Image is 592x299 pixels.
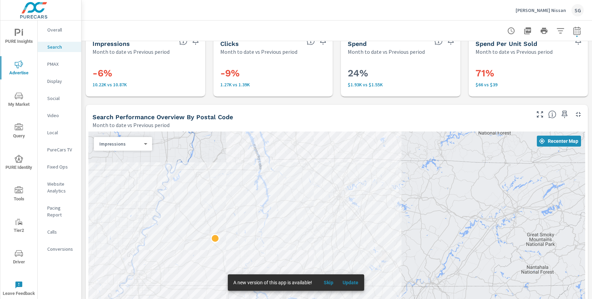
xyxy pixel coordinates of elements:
[476,67,581,79] h3: 71%
[38,162,81,172] div: Fixed Ops
[2,249,35,266] span: Driver
[320,279,337,286] span: Skip
[38,93,81,103] div: Social
[233,280,312,285] span: A new version of this app is available!
[190,36,201,47] span: Save this to your personalized report
[2,281,35,298] span: Leave Feedback
[318,36,329,47] span: Save this to your personalized report
[47,246,76,252] p: Conversions
[47,180,76,194] p: Website Analytics
[92,48,170,56] p: Month to date vs Previous period
[220,48,297,56] p: Month to date vs Previous period
[570,24,584,38] button: Select Date Range
[38,227,81,237] div: Calls
[92,67,198,79] h3: -6%
[47,112,76,119] p: Video
[47,43,76,50] p: Search
[348,82,454,87] p: $1,928 vs $1,551
[537,24,551,38] button: Print Report
[38,127,81,138] div: Local
[38,244,81,254] div: Conversions
[340,277,361,288] button: Update
[318,277,340,288] button: Skip
[38,203,81,220] div: Pacing Report
[516,7,566,13] p: [PERSON_NAME] Nissan
[220,82,326,87] p: 1,268 vs 1,392
[2,60,35,77] span: Advertise
[220,67,326,79] h3: -9%
[38,76,81,86] div: Display
[342,279,359,286] span: Update
[2,123,35,140] span: Query
[534,109,545,120] button: Make Fullscreen
[434,37,443,45] span: The amount of money spent on advertising during the period.
[2,186,35,203] span: Tools
[537,136,581,147] button: Recenter Map
[92,113,233,121] h5: Search Performance Overview By Postal Code
[571,4,584,16] div: SG
[47,129,76,136] p: Local
[38,59,81,69] div: PMAX
[348,40,367,47] h5: Spend
[348,48,425,56] p: Month to date vs Previous period
[47,228,76,235] p: Calls
[47,26,76,33] p: Overall
[573,109,584,120] button: Minimize Widget
[540,138,578,144] span: Recenter Map
[2,155,35,172] span: PURE Identity
[476,48,553,56] p: Month to date vs Previous period
[2,218,35,235] span: Tier2
[38,110,81,121] div: Video
[476,40,537,47] h5: Spend Per Unit Sold
[2,92,35,109] span: My Market
[548,110,556,119] span: Understand Search performance data by postal code. Individual postal codes can be selected and ex...
[47,61,76,67] p: PMAX
[99,141,141,147] p: Impressions
[38,145,81,155] div: PureCars TV
[220,40,239,47] h5: Clicks
[476,82,581,87] p: $66 vs $39
[445,36,456,47] span: Save this to your personalized report
[554,24,567,38] button: Apply Filters
[348,67,454,79] h3: 24%
[573,36,584,47] span: Save this to your personalized report
[92,121,170,129] p: Month to date vs Previous period
[38,42,81,52] div: Search
[47,163,76,170] p: Fixed Ops
[179,37,187,45] span: The number of times an ad was shown on your behalf.
[559,109,570,120] span: Save this to your personalized report
[47,78,76,85] p: Display
[47,204,76,218] p: Pacing Report
[521,24,534,38] button: "Export Report to PDF"
[92,40,130,47] h5: Impressions
[94,141,147,147] div: Impressions
[92,82,198,87] p: 10.22K vs 10.87K
[307,37,315,45] span: The number of times an ad was clicked by a consumer.
[2,29,35,46] span: PURE Insights
[38,25,81,35] div: Overall
[47,95,76,102] p: Social
[47,146,76,153] p: PureCars TV
[38,179,81,196] div: Website Analytics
